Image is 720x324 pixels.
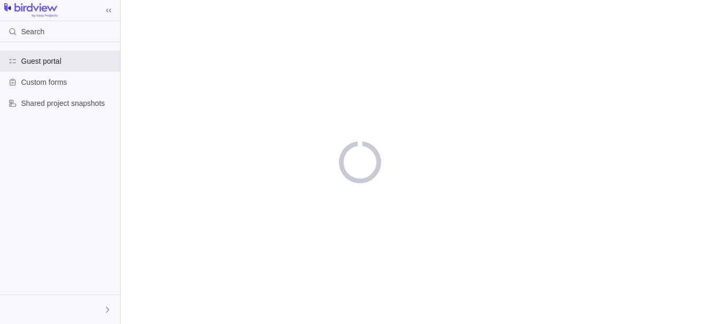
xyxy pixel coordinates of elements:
div: loading [339,141,381,183]
div: Alan [6,303,19,316]
span: Shared project snapshots [21,98,116,109]
span: Custom forms [21,77,116,87]
span: Guest portal [21,56,116,66]
img: logo [4,3,57,18]
span: Search [21,26,44,37]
